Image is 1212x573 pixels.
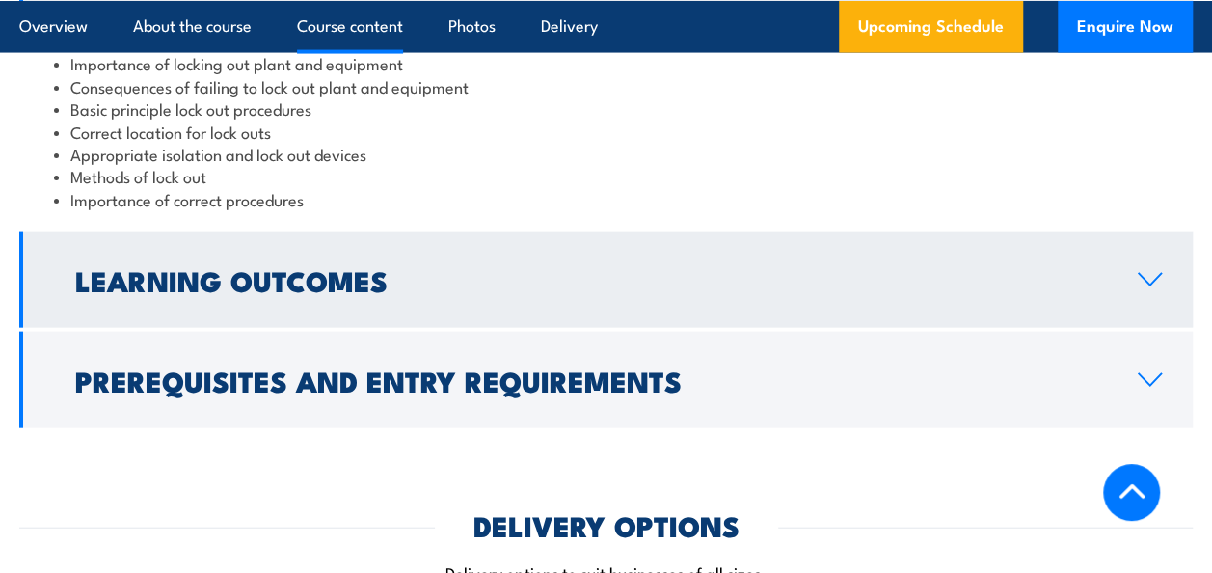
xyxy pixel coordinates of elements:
h2: Learning Outcomes [75,267,1107,292]
li: Appropriate isolation and lock out devices [54,143,1158,165]
li: Importance of correct procedures [54,188,1158,210]
li: Methods of lock out [54,165,1158,187]
a: Prerequisites and Entry Requirements [19,332,1193,428]
li: Basic principle lock out procedures [54,97,1158,120]
h2: Prerequisites and Entry Requirements [75,368,1107,393]
h2: DELIVERY OPTIONS [473,512,740,537]
li: Importance of locking out plant and equipment [54,52,1158,74]
li: Consequences of failing to lock out plant and equipment [54,75,1158,97]
li: Correct location for lock outs [54,121,1158,143]
a: Learning Outcomes [19,232,1193,328]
